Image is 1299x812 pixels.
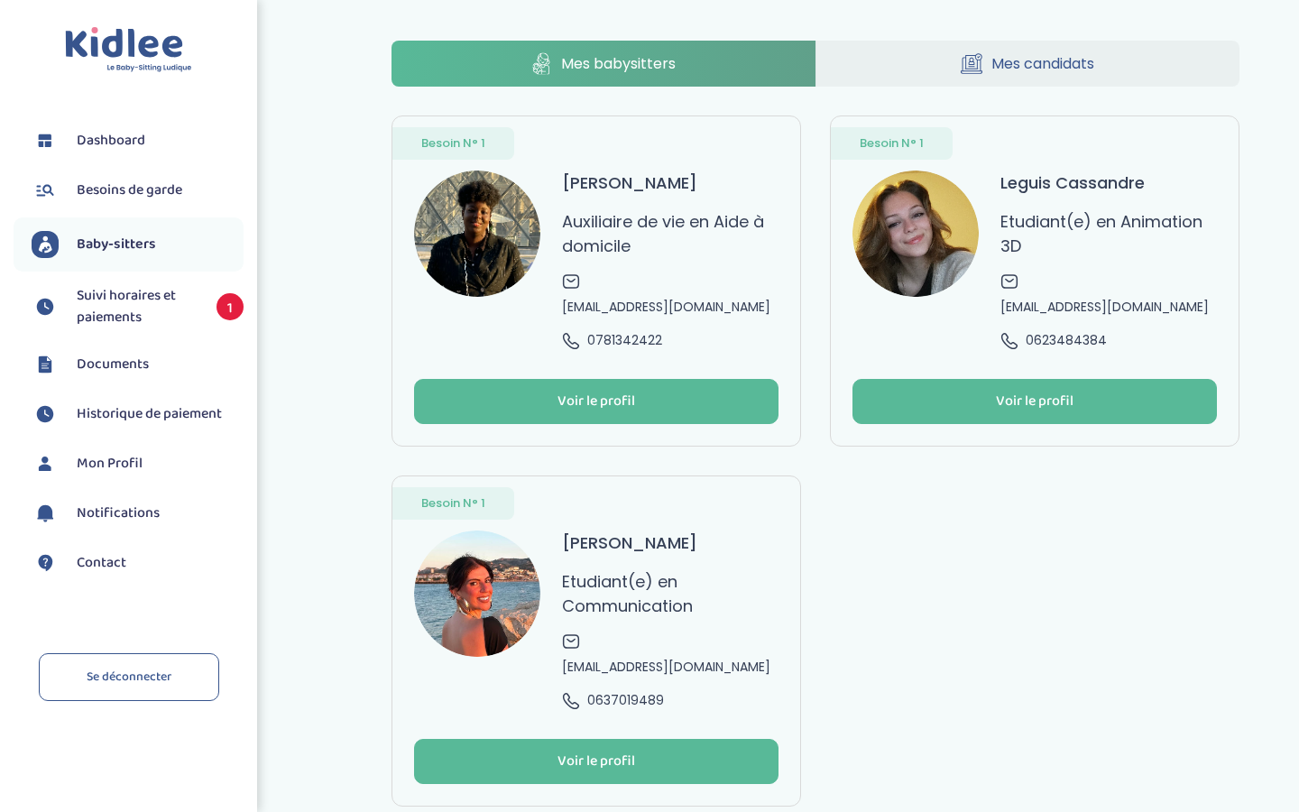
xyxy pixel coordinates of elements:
[561,52,676,75] span: Mes babysitters
[39,653,219,701] a: Se déconnecter
[32,450,59,477] img: profil.svg
[32,351,244,378] a: Documents
[216,293,244,320] span: 1
[1000,171,1145,195] h3: Leguis Cassandre
[77,503,160,524] span: Notifications
[32,351,59,378] img: documents.svg
[32,177,59,204] img: besoin.svg
[414,739,778,784] button: Voir le profil
[852,379,1217,424] button: Voir le profil
[32,450,244,477] a: Mon Profil
[392,115,801,447] a: Besoin N° 1 avatar [PERSON_NAME] Auxiliaire de vie en Aide à domicile [EMAIL_ADDRESS][DOMAIN_NAME...
[562,658,770,677] span: [EMAIL_ADDRESS][DOMAIN_NAME]
[557,752,635,772] div: Voir le profil
[77,453,143,475] span: Mon Profil
[587,691,664,710] span: 0637019489
[77,130,145,152] span: Dashboard
[421,134,485,152] span: Besoin N° 1
[77,552,126,574] span: Contact
[1000,298,1209,317] span: [EMAIL_ADDRESS][DOMAIN_NAME]
[991,52,1094,75] span: Mes candidats
[562,298,770,317] span: [EMAIL_ADDRESS][DOMAIN_NAME]
[860,134,924,152] span: Besoin N° 1
[32,549,59,577] img: contact.svg
[32,231,244,258] a: Baby-sitters
[32,127,59,154] img: dashboard.svg
[421,494,485,512] span: Besoin N° 1
[32,177,244,204] a: Besoins de garde
[32,231,59,258] img: babysitters.svg
[32,401,59,428] img: suivihoraire.svg
[1000,209,1217,258] p: Etudiant(e) en Animation 3D
[32,401,244,428] a: Historique de paiement
[65,27,192,73] img: logo.svg
[32,285,244,328] a: Suivi horaires et paiements 1
[562,531,697,555] h3: [PERSON_NAME]
[414,379,778,424] button: Voir le profil
[414,531,540,657] img: avatar
[32,293,59,320] img: suivihoraire.svg
[852,171,979,297] img: avatar
[77,354,149,375] span: Documents
[32,500,59,527] img: notification.svg
[414,171,540,297] img: avatar
[77,234,156,255] span: Baby-sitters
[392,475,801,807] a: Besoin N° 1 avatar [PERSON_NAME] Etudiant(e) en Communication [EMAIL_ADDRESS][DOMAIN_NAME] 063701...
[32,500,244,527] a: Notifications
[32,549,244,577] a: Contact
[562,171,697,195] h3: [PERSON_NAME]
[77,403,222,425] span: Historique de paiement
[587,331,662,350] span: 0781342422
[77,285,198,328] span: Suivi horaires et paiements
[996,392,1073,412] div: Voir le profil
[562,209,778,258] p: Auxiliaire de vie en Aide à domicile
[830,115,1239,447] a: Besoin N° 1 avatar Leguis Cassandre Etudiant(e) en Animation 3D [EMAIL_ADDRESS][DOMAIN_NAME] 0623...
[557,392,635,412] div: Voir le profil
[392,41,815,87] a: Mes babysitters
[77,180,182,201] span: Besoins de garde
[1026,331,1107,350] span: 0623484384
[562,569,778,618] p: Etudiant(e) en Communication
[816,41,1240,87] a: Mes candidats
[32,127,244,154] a: Dashboard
